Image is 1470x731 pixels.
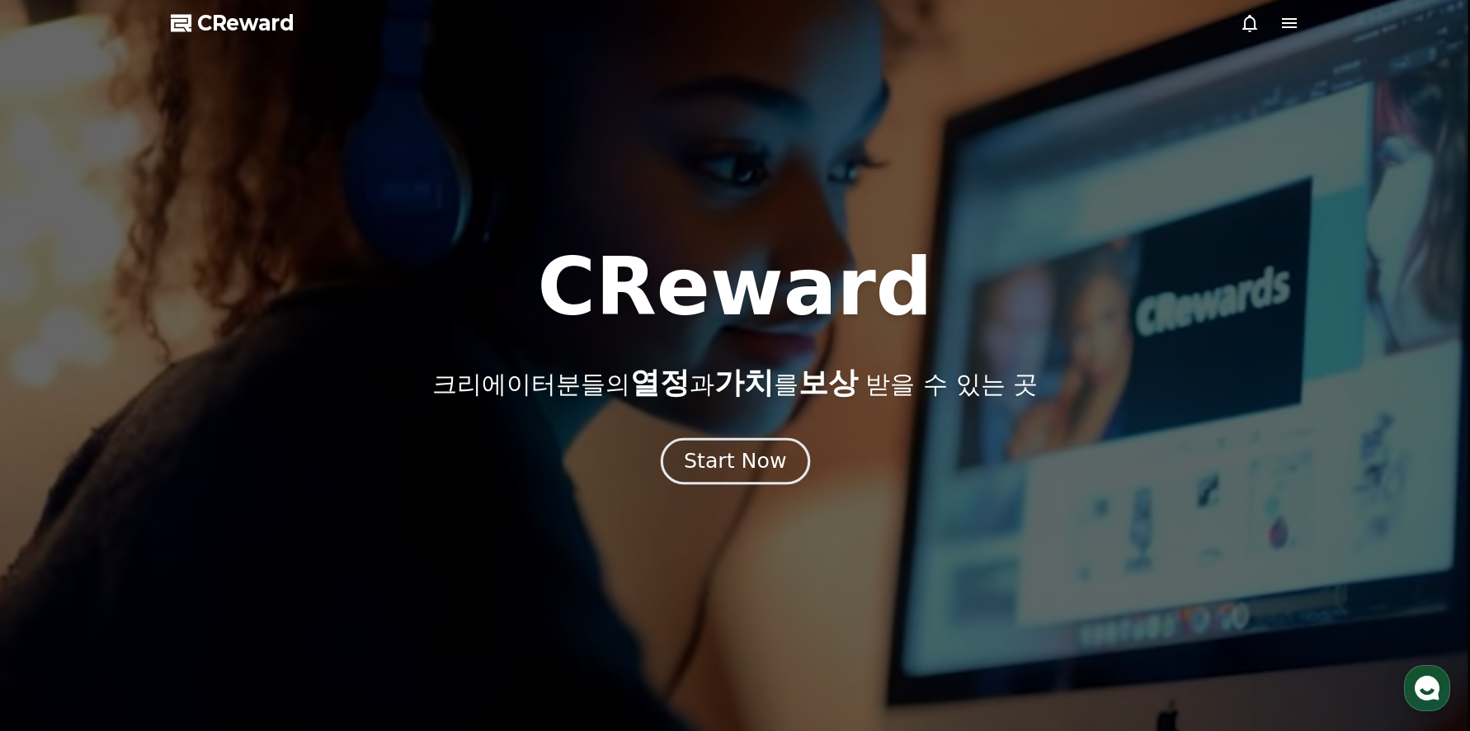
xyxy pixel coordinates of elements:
[52,548,62,561] span: 홈
[799,365,858,399] span: 보상
[109,523,213,564] a: 대화
[684,447,786,475] div: Start Now
[432,366,1038,399] p: 크리에이터분들의 과 를 받을 수 있는 곳
[171,10,294,36] a: CReward
[255,548,275,561] span: 설정
[197,10,294,36] span: CReward
[5,523,109,564] a: 홈
[660,438,809,485] button: Start Now
[714,365,774,399] span: 가치
[151,549,171,562] span: 대화
[537,248,932,327] h1: CReward
[213,523,317,564] a: 설정
[664,455,807,471] a: Start Now
[630,365,690,399] span: 열정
